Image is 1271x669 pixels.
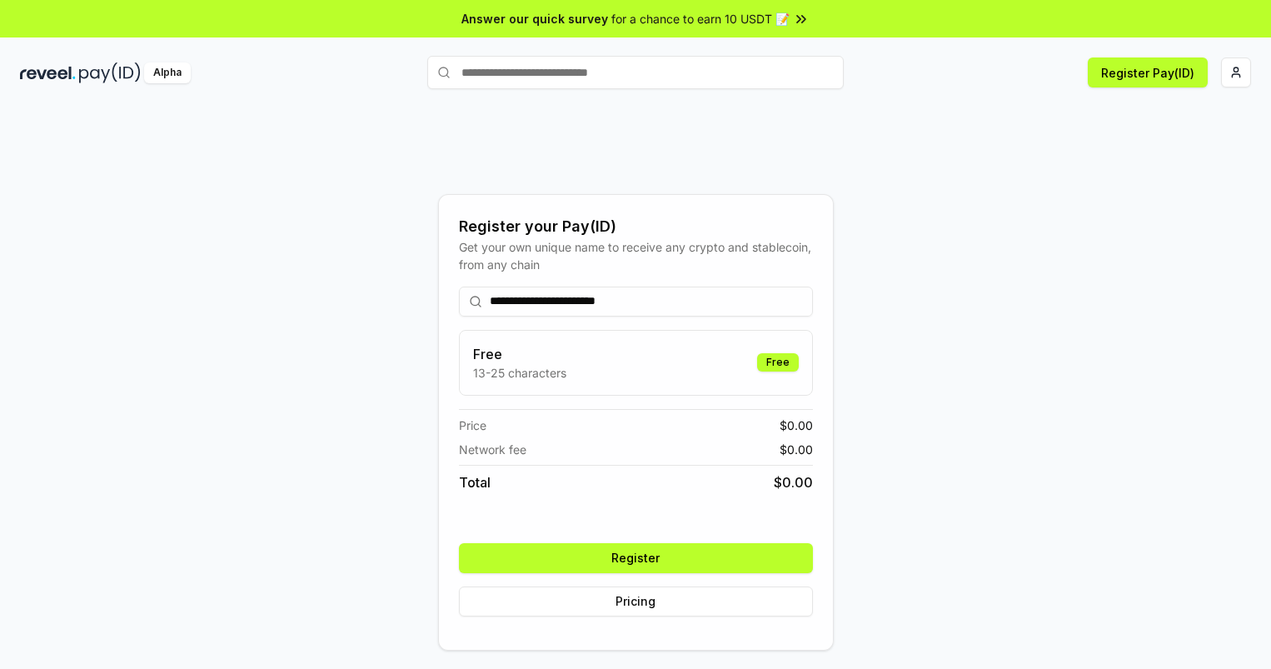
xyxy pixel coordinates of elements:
[20,62,76,83] img: reveel_dark
[459,215,813,238] div: Register your Pay(ID)
[459,472,491,492] span: Total
[79,62,141,83] img: pay_id
[459,238,813,273] div: Get your own unique name to receive any crypto and stablecoin, from any chain
[1088,57,1208,87] button: Register Pay(ID)
[757,353,799,372] div: Free
[473,364,566,382] p: 13-25 characters
[459,417,486,434] span: Price
[461,10,608,27] span: Answer our quick survey
[459,587,813,617] button: Pricing
[774,472,813,492] span: $ 0.00
[780,441,813,458] span: $ 0.00
[459,543,813,573] button: Register
[144,62,191,83] div: Alpha
[473,344,566,364] h3: Free
[611,10,790,27] span: for a chance to earn 10 USDT 📝
[780,417,813,434] span: $ 0.00
[459,441,526,458] span: Network fee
